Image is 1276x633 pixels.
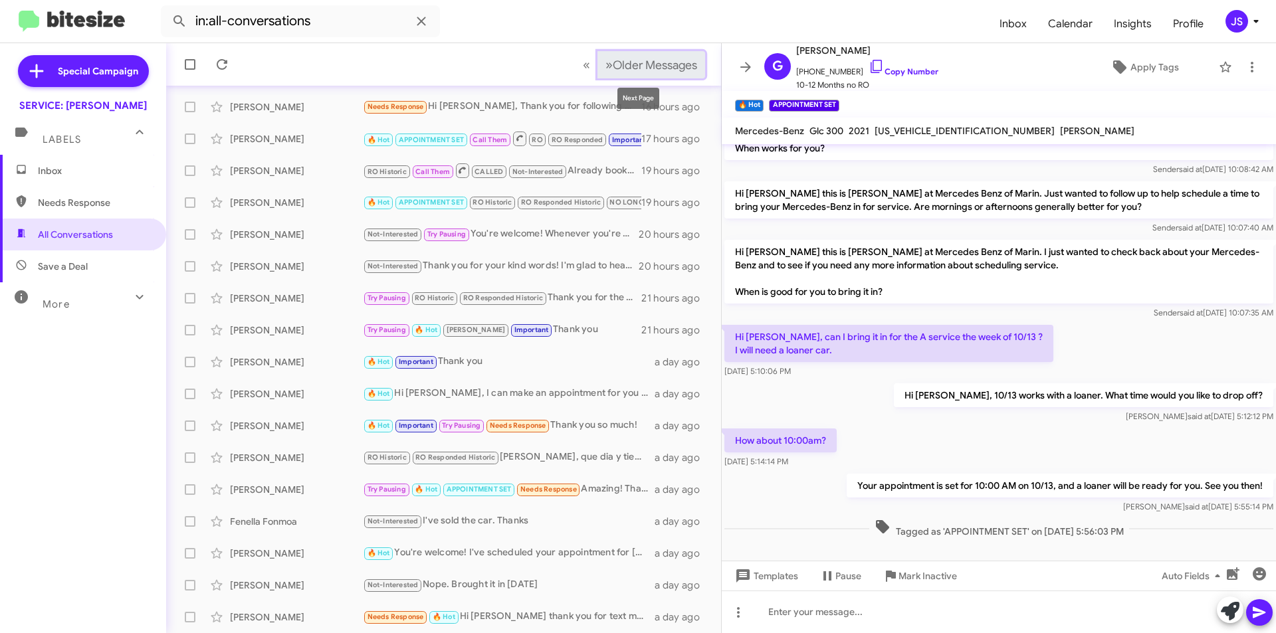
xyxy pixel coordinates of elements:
[363,130,641,147] div: Awesome thanks! Could we also chat about service packages then?
[38,228,113,241] span: All Conversations
[399,198,464,207] span: APPOINTMENT SET
[368,612,424,621] span: Needs Response
[427,230,466,238] span: Try Pausing
[230,579,363,592] div: [PERSON_NAME]
[639,228,710,241] div: 20 hours ago
[732,564,798,588] span: Templates
[363,577,655,592] div: Nope. Brought it in [DATE]
[1162,564,1225,588] span: Auto Fields
[415,167,450,176] span: Call Them
[641,164,710,177] div: 19 hours ago
[1154,308,1273,317] span: Sender [DATE] 10:07:35 AM
[724,366,791,376] span: [DATE] 5:10:06 PM
[363,290,641,306] div: Thank you for the update! If you need any further assistance or wish to schedule future service, ...
[43,134,81,145] span: Labels
[552,136,603,144] span: RO Responded
[368,136,390,144] span: 🔥 Hot
[230,323,363,337] div: [PERSON_NAME]
[1130,55,1179,79] span: Apply Tags
[641,323,710,337] div: 21 hours ago
[19,99,147,112] div: SERVICE: [PERSON_NAME]
[230,515,363,528] div: Fenella Fonmoa
[989,5,1037,43] a: Inbox
[796,58,938,78] span: [PHONE_NUMBER]
[875,125,1055,137] span: [US_VEHICLE_IDENTIFICATION_NUMBER]
[655,547,710,560] div: a day ago
[1162,5,1214,43] span: Profile
[724,181,1273,219] p: Hi [PERSON_NAME] this is [PERSON_NAME] at Mercedes Benz of Marin. Just wanted to follow up to hel...
[399,421,433,430] span: Important
[43,298,70,310] span: More
[368,581,419,589] span: Not-Interested
[368,325,406,334] span: Try Pausing
[230,547,363,560] div: [PERSON_NAME]
[363,418,655,433] div: Thank you so much!
[363,195,641,210] div: Thank you for the update. I will note it down in our system.
[655,355,710,369] div: a day ago
[769,100,839,112] small: APPOINTMENT SET
[230,419,363,432] div: [PERSON_NAME]
[230,164,363,177] div: [PERSON_NAME]
[463,294,543,302] span: RO Responded Historic
[363,513,655,529] div: I've sold the car. Thanks
[609,198,716,207] span: NO LONGER OWN THE VEHICL
[230,387,363,401] div: [PERSON_NAME]
[230,228,363,241] div: [PERSON_NAME]
[796,43,938,58] span: [PERSON_NAME]
[399,136,464,144] span: APPOINTMENT SET
[605,56,613,73] span: »
[363,545,655,561] div: You're welcome! I've scheduled your appointment for [DATE] at 9:00 AM. If you have any other ques...
[1037,5,1103,43] a: Calendar
[363,482,655,497] div: Amazing! Thank you so much!
[520,485,577,494] span: Needs Response
[655,387,710,401] div: a day ago
[38,196,151,209] span: Needs Response
[442,421,480,430] span: Try Pausing
[655,515,710,528] div: a day ago
[368,357,390,366] span: 🔥 Hot
[641,132,710,145] div: 17 hours ago
[1188,411,1211,421] span: said at
[724,325,1053,362] p: Hi [PERSON_NAME], can I bring it in for the A service the week of 10/13 ? I will need a loaner car.
[597,51,705,78] button: Next
[368,453,407,462] span: RO Historic
[490,421,546,430] span: Needs Response
[576,51,705,78] nav: Page navigation example
[1103,5,1162,43] a: Insights
[230,100,363,114] div: [PERSON_NAME]
[38,164,151,177] span: Inbox
[724,428,837,452] p: How about 10:00am?
[809,564,872,588] button: Pause
[415,485,437,494] span: 🔥 Hot
[230,610,363,624] div: [PERSON_NAME]
[772,56,783,77] span: G
[230,483,363,496] div: [PERSON_NAME]
[368,549,390,557] span: 🔥 Hot
[521,198,601,207] span: RO Responded Historic
[368,294,406,302] span: Try Pausing
[363,386,655,401] div: Hi [PERSON_NAME], I can make an appointment for you when you are ready
[724,240,1273,304] p: Hi [PERSON_NAME] this is [PERSON_NAME] at Mercedes Benz of Marin. I just wanted to check back abo...
[1152,223,1273,232] span: Sender [DATE] 10:07:40 AM
[1178,223,1202,232] span: said at
[869,66,938,76] a: Copy Number
[1076,55,1212,79] button: Apply Tags
[368,167,407,176] span: RO Historic
[230,355,363,369] div: [PERSON_NAME]
[899,564,957,588] span: Mark Inactive
[18,55,149,87] a: Special Campaign
[639,260,710,273] div: 20 hours ago
[655,579,710,592] div: a day ago
[363,322,641,337] div: Thank you
[872,564,968,588] button: Mark Inactive
[655,451,710,464] div: a day ago
[641,100,710,114] div: 16 hours ago
[399,357,433,366] span: Important
[368,230,419,238] span: Not-Interested
[415,453,495,462] span: RO Responded Historic
[617,88,659,109] div: Next Page
[532,136,542,144] span: RO
[473,136,507,144] span: Call Them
